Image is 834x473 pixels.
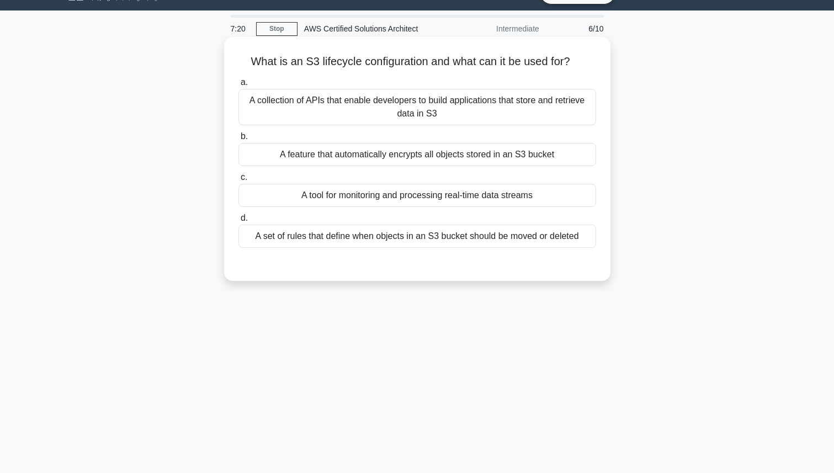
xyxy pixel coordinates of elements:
div: Intermediate [449,18,546,40]
span: c. [241,172,247,182]
span: d. [241,213,248,222]
div: 6/10 [546,18,610,40]
div: A feature that automatically encrypts all objects stored in an S3 bucket [238,143,596,166]
span: b. [241,131,248,141]
div: AWS Certified Solutions Architect [298,18,449,40]
a: Stop [256,22,298,36]
div: A collection of APIs that enable developers to build applications that store and retrieve data in S3 [238,89,596,125]
div: A tool for monitoring and processing real-time data streams [238,184,596,207]
span: a. [241,77,248,87]
div: 7:20 [224,18,256,40]
div: A set of rules that define when objects in an S3 bucket should be moved or deleted [238,225,596,248]
h5: What is an S3 lifecycle configuration and what can it be used for? [237,55,597,69]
